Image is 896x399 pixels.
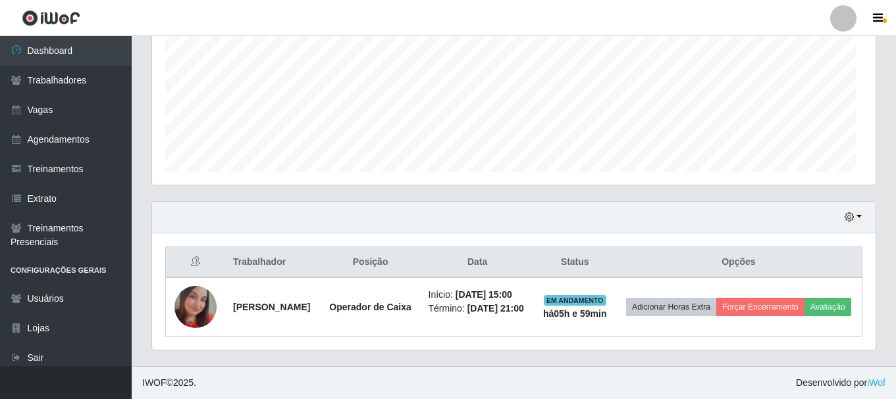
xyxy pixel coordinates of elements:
[467,303,524,314] time: [DATE] 21:00
[867,377,885,388] a: iWof
[22,10,80,26] img: CoreUI Logo
[616,247,862,278] th: Opções
[456,289,512,300] time: [DATE] 15:00
[142,377,167,388] span: IWOF
[321,247,421,278] th: Posição
[329,302,411,312] strong: Operador de Caixa
[716,298,804,316] button: Forçar Encerramento
[796,376,885,390] span: Desenvolvido por
[429,288,527,302] li: Início:
[535,247,616,278] th: Status
[225,247,321,278] th: Trabalhador
[142,376,196,390] span: © 2025 .
[174,286,217,328] img: 1749572349295.jpeg
[804,298,851,316] button: Avaliação
[421,247,535,278] th: Data
[429,302,527,316] li: Término:
[543,308,607,319] strong: há 05 h e 59 min
[626,298,716,316] button: Adicionar Horas Extra
[544,295,606,306] span: EM ANDAMENTO
[233,302,310,312] strong: [PERSON_NAME]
